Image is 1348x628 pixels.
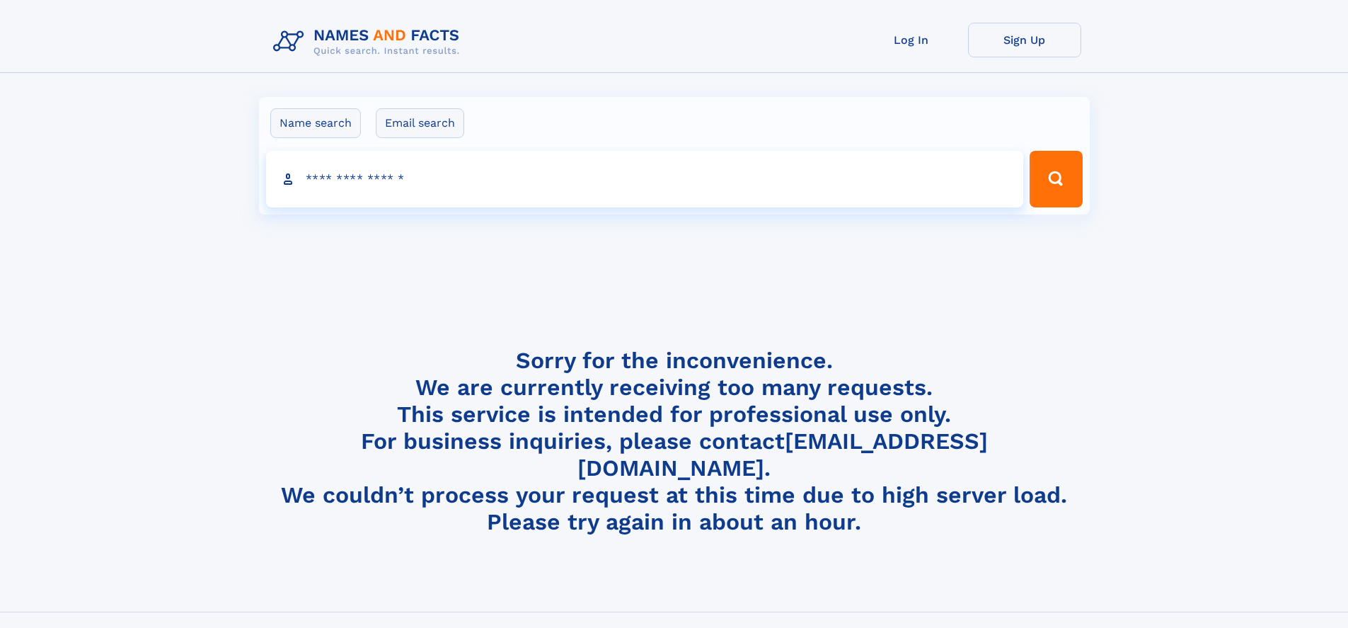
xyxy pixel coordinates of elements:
[266,151,1024,207] input: search input
[855,23,968,57] a: Log In
[267,23,471,61] img: Logo Names and Facts
[577,428,988,481] a: [EMAIL_ADDRESS][DOMAIN_NAME]
[968,23,1081,57] a: Sign Up
[270,108,361,138] label: Name search
[267,347,1081,536] h4: Sorry for the inconvenience. We are currently receiving too many requests. This service is intend...
[376,108,464,138] label: Email search
[1030,151,1082,207] button: Search Button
